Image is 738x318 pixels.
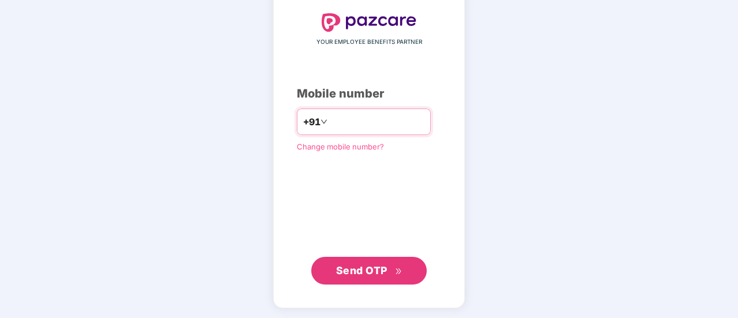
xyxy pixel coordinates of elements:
[395,268,402,275] span: double-right
[336,264,387,276] span: Send OTP
[297,142,384,151] a: Change mobile number?
[297,85,441,103] div: Mobile number
[303,115,320,129] span: +91
[311,257,427,285] button: Send OTPdouble-right
[322,13,416,32] img: logo
[320,118,327,125] span: down
[316,38,422,47] span: YOUR EMPLOYEE BENEFITS PARTNER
